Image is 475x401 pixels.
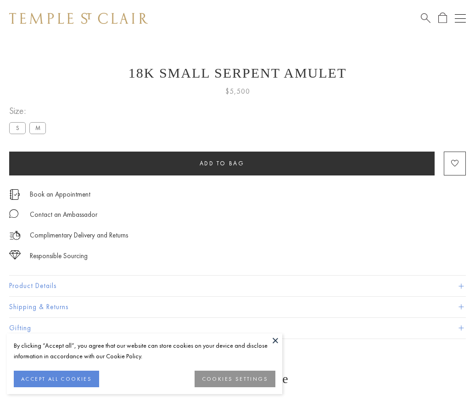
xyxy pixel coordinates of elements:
[9,209,18,218] img: MessageIcon-01_2.svg
[14,340,275,361] div: By clicking “Accept all”, you agree that our website can store cookies on your device and disclos...
[200,159,245,167] span: Add to bag
[9,230,21,241] img: icon_delivery.svg
[9,250,21,260] img: icon_sourcing.svg
[9,65,466,81] h1: 18K Small Serpent Amulet
[9,276,466,296] button: Product Details
[9,122,26,134] label: S
[30,230,128,241] p: Complimentary Delivery and Returns
[9,152,435,175] button: Add to bag
[9,318,466,339] button: Gifting
[14,371,99,387] button: ACCEPT ALL COOKIES
[438,12,447,24] a: Open Shopping Bag
[421,12,430,24] a: Search
[9,13,148,24] img: Temple St. Clair
[30,209,97,220] div: Contact an Ambassador
[9,297,466,317] button: Shipping & Returns
[195,371,275,387] button: COOKIES SETTINGS
[9,103,50,119] span: Size:
[29,122,46,134] label: M
[455,13,466,24] button: Open navigation
[9,189,20,200] img: icon_appointment.svg
[225,85,250,97] span: $5,500
[30,250,88,262] div: Responsible Sourcing
[30,189,90,199] a: Book an Appointment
